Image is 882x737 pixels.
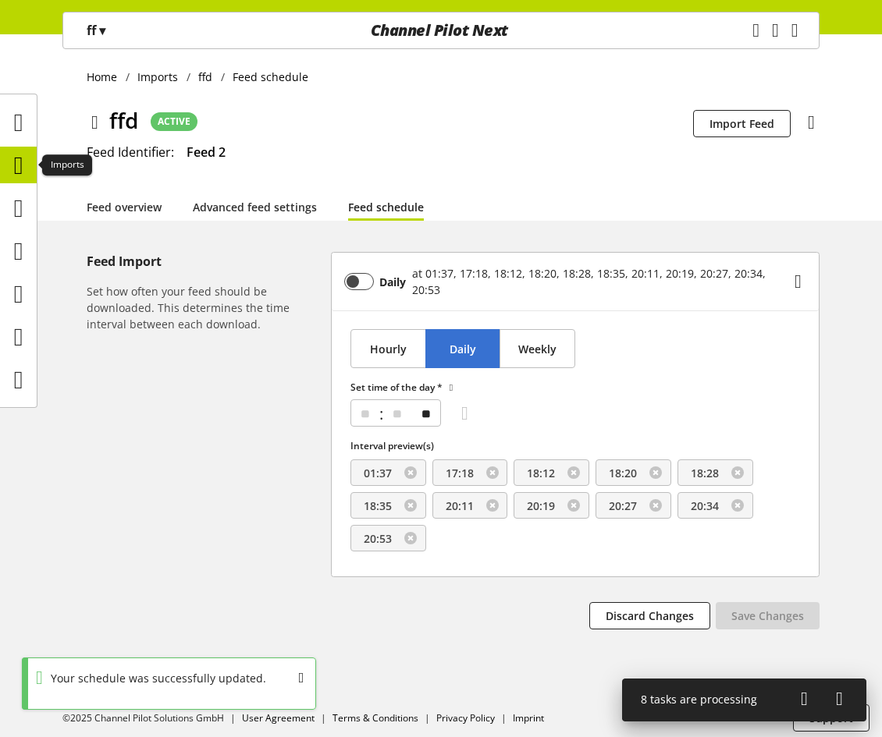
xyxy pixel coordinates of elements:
[609,465,637,481] span: 18:20
[446,465,474,481] span: 17:18
[731,608,804,624] span: Save Changes
[710,115,774,132] span: Import Feed
[425,329,501,368] button: Daily
[606,608,694,624] span: Discard Changes
[350,439,800,453] label: Interval preview(s)
[691,498,719,514] span: 20:34
[187,144,226,161] span: Feed 2
[43,670,266,686] div: Your schedule was successfully updated.
[609,498,637,514] span: 20:27
[364,465,392,481] span: 01:37
[333,711,418,725] a: Terms & Conditions
[130,69,187,85] a: Imports
[589,602,710,629] button: Discard Changes
[87,252,325,271] h5: Feed Import
[62,12,820,49] nav: main navigation
[87,144,174,161] span: Feed Identifier:
[87,21,105,40] p: ff
[691,465,719,481] span: 18:28
[87,69,126,85] a: Home
[693,110,791,137] button: Import Feed
[364,530,392,547] span: 20:53
[99,22,105,39] span: ▾
[370,341,407,357] span: Hourly
[450,341,476,357] span: Daily
[42,154,92,176] div: Imports
[87,199,162,215] a: Feed overview
[406,265,790,298] div: at 01:37, 17:18, 18:12, 18:20, 18:28, 18:35, 20:11, 20:19, 20:27, 20:34, 20:53
[364,498,392,514] span: 18:35
[350,329,426,368] button: Hourly
[109,104,138,136] span: ffd
[446,498,474,514] span: 20:11
[348,199,424,215] a: Feed schedule
[527,498,555,514] span: 20:19
[436,711,495,725] a: Privacy Policy
[379,274,406,290] b: Daily
[62,711,242,725] li: ©2025 Channel Pilot Solutions GmbH
[500,329,575,368] button: Weekly
[87,283,325,332] h6: Set how often your feed should be downloaded. This determines the time interval between each down...
[641,692,757,707] span: 8 tasks are processing
[716,602,820,629] button: Save Changes
[350,381,443,394] span: Set time of the day *
[158,115,190,129] span: ACTIVE
[193,199,317,215] a: Advanced feed settings
[379,400,383,427] span: :
[527,465,555,481] span: 18:12
[513,711,544,725] a: Imprint
[198,69,212,85] span: ffd
[518,341,557,357] span: Weekly
[190,69,221,85] a: ffd
[242,711,315,725] a: User Agreement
